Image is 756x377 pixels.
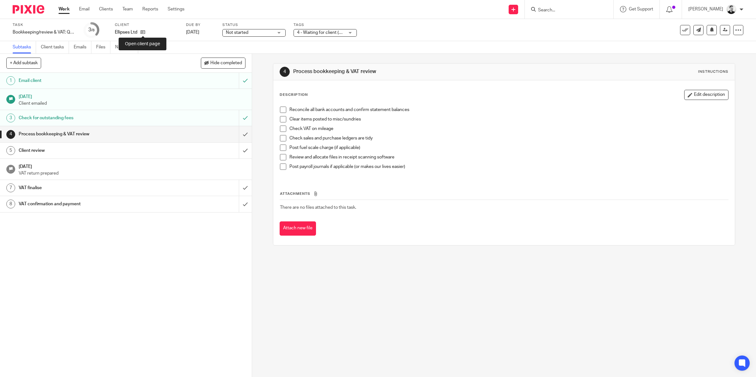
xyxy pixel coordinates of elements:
[88,26,95,34] div: 3
[13,41,36,53] a: Subtasks
[280,205,356,210] span: There are no files attached to this task.
[19,170,245,176] p: VAT return prepared
[289,107,728,113] p: Reconcile all bank accounts and confirm statement balances
[91,28,95,32] small: /8
[74,41,91,53] a: Emails
[186,22,214,28] label: Due by
[6,183,15,192] div: 7
[122,6,133,12] a: Team
[289,126,728,132] p: Check VAT on mileage
[293,68,517,75] h1: Process bookkeeping & VAT review
[537,8,594,13] input: Search
[726,4,736,15] img: Dave_2025.jpg
[115,29,137,35] p: Ellipses Ltd
[201,58,245,68] button: Hide completed
[280,92,308,97] p: Description
[13,29,76,35] div: Bookkeeping/review &amp; VAT: Quarterly
[99,6,113,12] a: Clients
[19,92,245,100] h1: [DATE]
[6,76,15,85] div: 1
[19,162,245,170] h1: [DATE]
[13,22,76,28] label: Task
[19,113,161,123] h1: Check for outstanding fees
[115,22,178,28] label: Client
[226,30,248,35] span: Not started
[6,114,15,122] div: 3
[6,146,15,155] div: 5
[289,116,728,122] p: Clear items posted to misc/sundries
[294,22,357,28] label: Tags
[688,6,723,12] p: [PERSON_NAME]
[19,199,161,209] h1: VAT confirmation and payment
[19,146,161,155] h1: Client review
[289,135,728,141] p: Check sales and purchase ledgers are tidy
[19,100,245,107] p: Client emailed
[289,154,728,160] p: Review and allocate files in receipt scanning software
[143,41,167,53] a: Audit logs
[59,6,70,12] a: Work
[168,6,184,12] a: Settings
[280,221,316,236] button: Attach new file
[19,76,161,85] h1: Email client
[280,192,310,195] span: Attachments
[6,58,41,68] button: + Add subtask
[289,164,728,170] p: Post payroll journals if applicable (or makes our lives easier)
[19,129,161,139] h1: Process bookkeeping & VAT review
[142,6,158,12] a: Reports
[698,69,728,74] div: Instructions
[186,30,199,34] span: [DATE]
[19,183,161,193] h1: VAT finalise
[13,5,44,14] img: Pixie
[222,22,286,28] label: Status
[96,41,110,53] a: Files
[41,41,69,53] a: Client tasks
[210,61,242,66] span: Hide completed
[115,41,138,53] a: Notes (0)
[6,200,15,208] div: 8
[629,7,653,11] span: Get Support
[280,67,290,77] div: 4
[684,90,728,100] button: Edit description
[6,130,15,139] div: 4
[13,29,76,35] div: Bookkeeping/review & VAT: Quarterly
[289,145,728,151] p: Post fuel scale charge (if applicable)
[79,6,90,12] a: Email
[297,30,356,35] span: 4 - Waiting for client (Queries)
